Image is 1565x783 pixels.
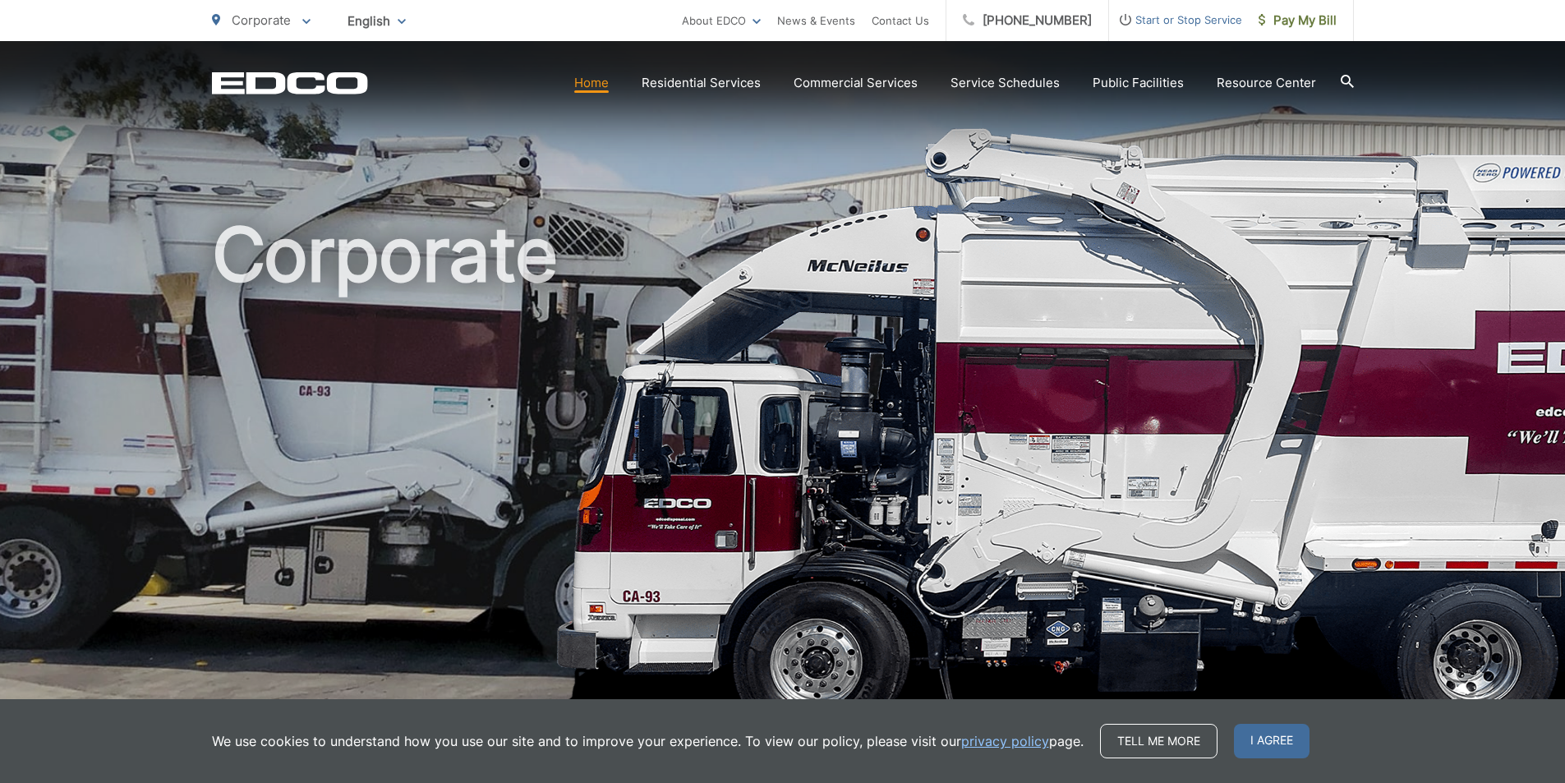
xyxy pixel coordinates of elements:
[682,11,761,30] a: About EDCO
[951,73,1060,93] a: Service Schedules
[794,73,918,93] a: Commercial Services
[1234,724,1310,758] span: I agree
[642,73,761,93] a: Residential Services
[574,73,609,93] a: Home
[232,12,291,28] span: Corporate
[212,731,1084,751] p: We use cookies to understand how you use our site and to improve your experience. To view our pol...
[212,214,1354,734] h1: Corporate
[335,7,418,35] span: English
[872,11,929,30] a: Contact Us
[1100,724,1217,758] a: Tell me more
[1217,73,1316,93] a: Resource Center
[1093,73,1184,93] a: Public Facilities
[777,11,855,30] a: News & Events
[212,71,368,94] a: EDCD logo. Return to the homepage.
[961,731,1049,751] a: privacy policy
[1259,11,1337,30] span: Pay My Bill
